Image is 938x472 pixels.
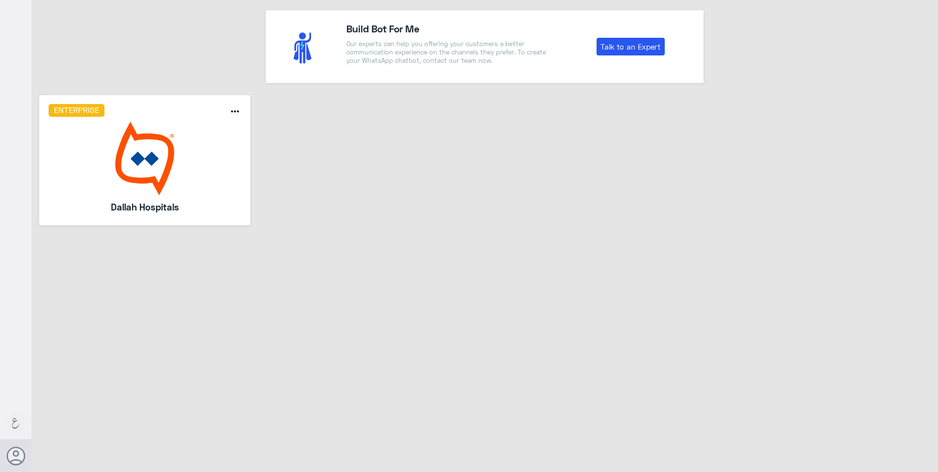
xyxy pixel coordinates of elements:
[49,122,241,195] img: bot image
[229,105,241,120] button: more_horiz
[49,104,105,117] h6: Enterprise
[229,105,241,117] i: more_horiz
[346,40,550,65] p: Our experts can help you offering your customers a better communication experience on the channel...
[6,446,25,465] button: Avatar
[597,38,665,55] a: Talk to an Expert
[346,21,550,36] h4: Build Bot For Me
[75,200,215,214] h5: Dallah Hospitals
